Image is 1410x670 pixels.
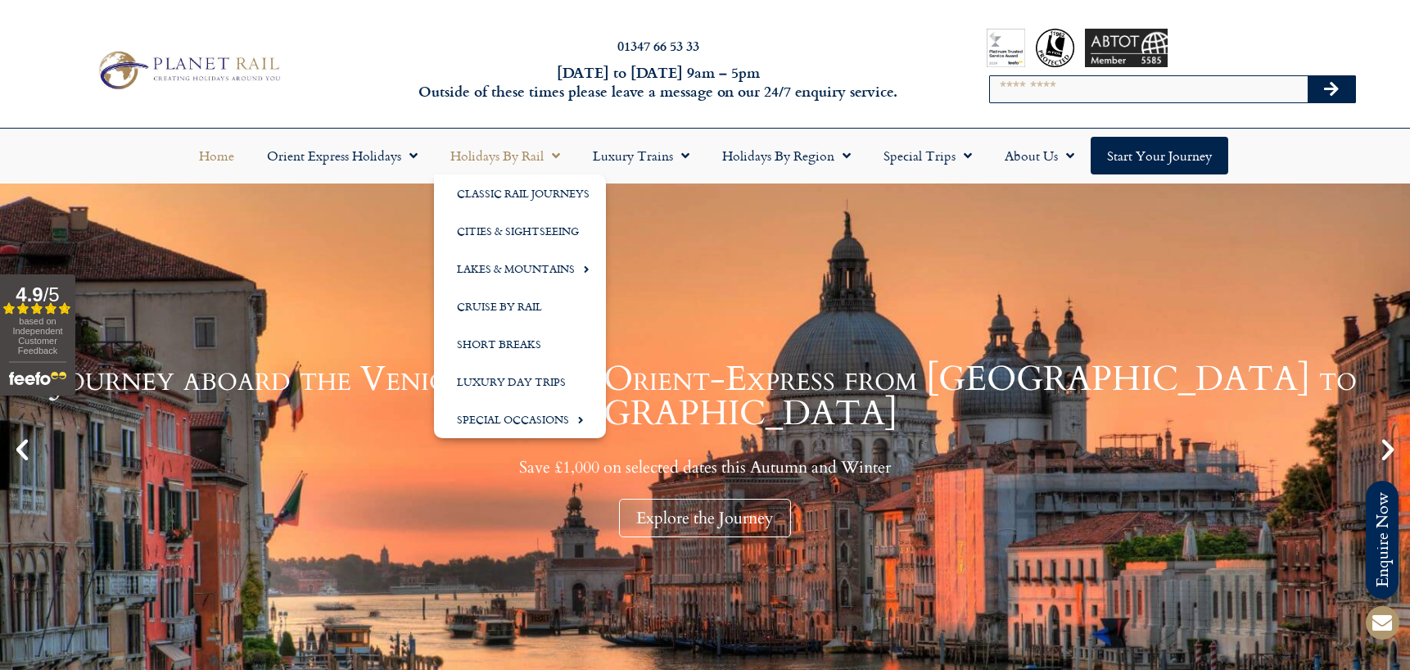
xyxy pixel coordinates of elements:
a: Holidays by Rail [434,137,576,174]
a: Lakes & Mountains [434,250,606,287]
a: Start your Journey [1091,137,1228,174]
img: Planet Rail Train Holidays Logo [91,47,285,94]
h6: [DATE] to [DATE] 9am – 5pm Outside of these times please leave a message on our 24/7 enquiry serv... [380,63,936,102]
a: Cruise by Rail [434,287,606,325]
a: 01347 66 53 33 [617,36,699,55]
p: Save £1,000 on selected dates this Autumn and Winter [41,457,1369,478]
nav: Menu [8,137,1402,174]
a: Luxury Day Trips [434,363,606,401]
div: Explore the Journey [619,499,791,537]
a: Special Trips [867,137,988,174]
a: Cities & Sightseeing [434,212,606,250]
a: Short Breaks [434,325,606,363]
a: Orient Express Holidays [251,137,434,174]
a: Luxury Trains [576,137,706,174]
div: Next slide [1374,436,1402,464]
a: Classic Rail Journeys [434,174,606,212]
a: Home [183,137,251,174]
ul: Holidays by Rail [434,174,606,438]
a: Holidays by Region [706,137,867,174]
div: Previous slide [8,436,36,464]
a: Special Occasions [434,401,606,438]
button: Search [1308,76,1355,102]
a: About Us [988,137,1091,174]
h1: Journey aboard the Venice Simplon-Orient-Express from [GEOGRAPHIC_DATA] to [GEOGRAPHIC_DATA] [41,362,1369,431]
